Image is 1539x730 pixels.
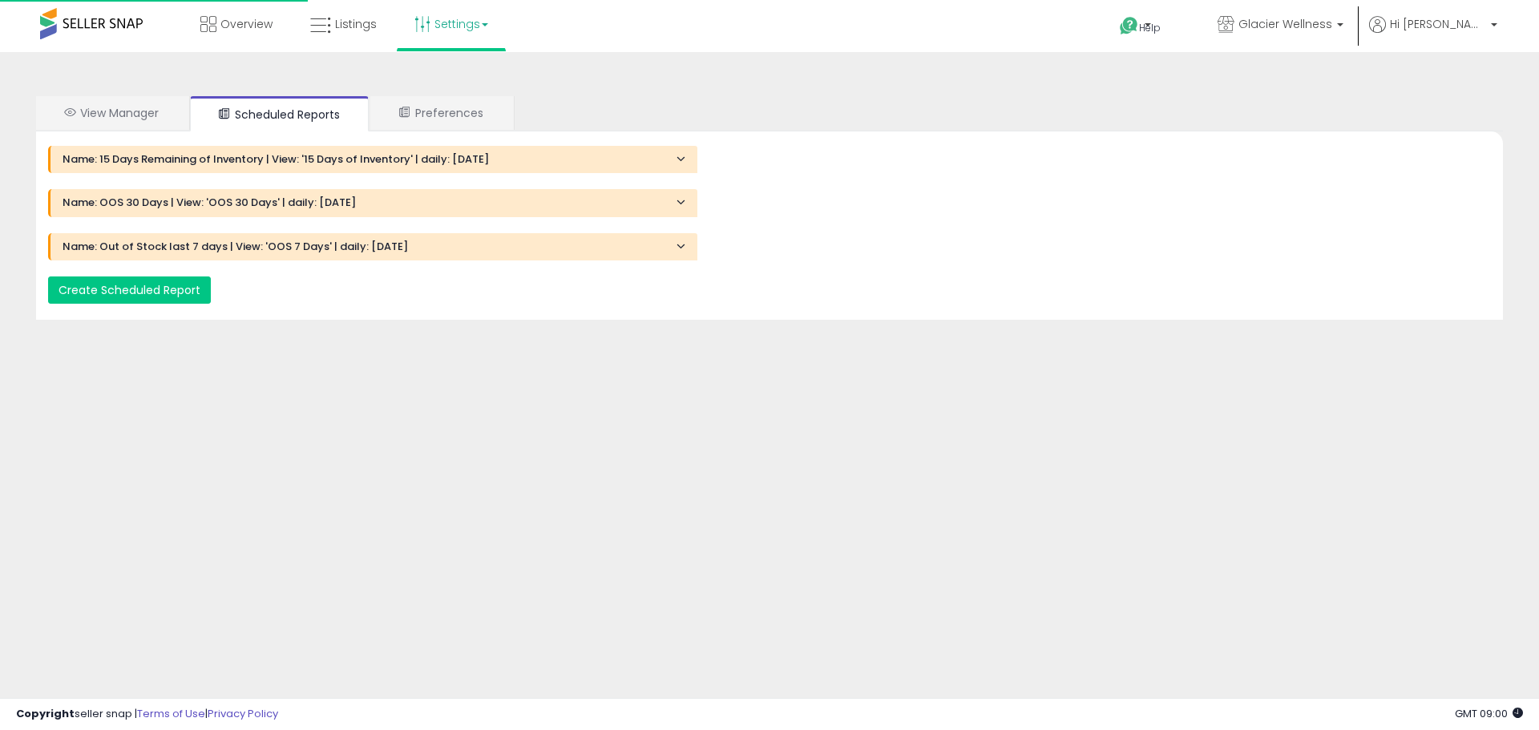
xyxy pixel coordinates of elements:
[63,241,685,252] h4: Name: Out of Stock last 7 days | View: 'OOS 7 Days' | daily: [DATE]
[220,16,273,32] span: Overview
[190,96,369,131] a: Scheduled Reports
[399,107,410,118] i: User Preferences
[16,706,75,721] strong: Copyright
[1139,21,1161,34] span: Help
[36,96,188,130] a: View Manager
[1455,706,1523,721] span: 2025-08-12 09:00 GMT
[63,197,685,208] h4: Name: OOS 30 Days | View: 'OOS 30 Days' | daily: [DATE]
[1119,16,1139,36] i: Get Help
[63,154,685,165] h4: Name: 15 Days Remaining of Inventory | View: '15 Days of Inventory' | daily: [DATE]
[137,706,205,721] a: Terms of Use
[208,706,278,721] a: Privacy Policy
[1107,4,1192,52] a: Help
[64,107,75,118] i: View Manager
[16,707,278,722] div: seller snap | |
[1390,16,1486,32] span: Hi [PERSON_NAME]
[48,276,211,304] button: Create Scheduled Report
[370,96,512,130] a: Preferences
[219,108,230,119] i: Scheduled Reports
[1369,16,1497,52] a: Hi [PERSON_NAME]
[1238,16,1332,32] span: Glacier Wellness
[335,16,377,32] span: Listings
